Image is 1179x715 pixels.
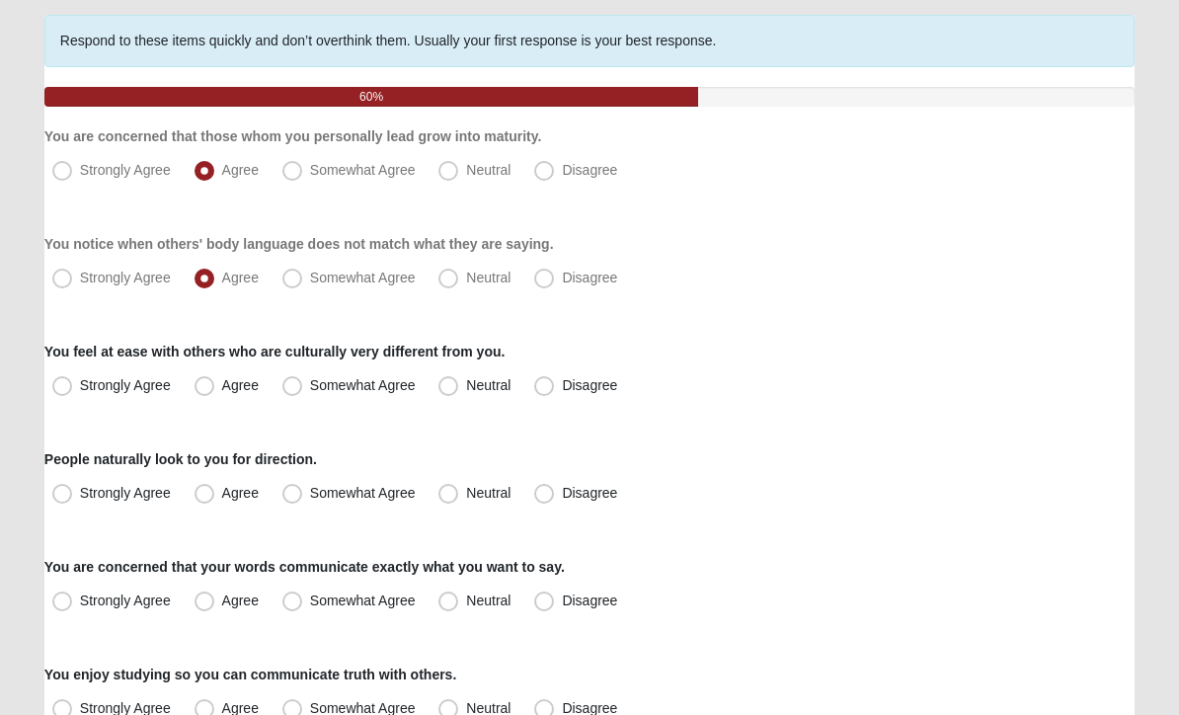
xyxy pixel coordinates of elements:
[44,87,699,107] div: 60%
[562,377,617,393] span: Disagree
[44,126,542,146] label: You are concerned that those whom you personally lead grow into maturity.
[310,485,416,501] span: Somewhat Agree
[60,33,717,48] span: Respond to these items quickly and don’t overthink them. Usually your first response is your best...
[222,270,259,285] span: Agree
[310,593,416,608] span: Somewhat Agree
[222,485,259,501] span: Agree
[310,377,416,393] span: Somewhat Agree
[466,162,511,178] span: Neutral
[80,162,171,178] span: Strongly Agree
[466,270,511,285] span: Neutral
[44,557,565,577] label: You are concerned that your words communicate exactly what you want to say.
[562,270,617,285] span: Disagree
[562,485,617,501] span: Disagree
[222,377,259,393] span: Agree
[80,377,171,393] span: Strongly Agree
[80,593,171,608] span: Strongly Agree
[562,162,617,178] span: Disagree
[44,449,317,469] label: People naturally look to you for direction.
[44,342,506,361] label: You feel at ease with others who are culturally very different from you.
[310,162,416,178] span: Somewhat Agree
[80,270,171,285] span: Strongly Agree
[222,593,259,608] span: Agree
[310,270,416,285] span: Somewhat Agree
[44,665,456,684] label: You enjoy studying so you can communicate truth with others.
[80,485,171,501] span: Strongly Agree
[466,485,511,501] span: Neutral
[44,234,554,254] label: You notice when others' body language does not match what they are saying.
[466,593,511,608] span: Neutral
[466,377,511,393] span: Neutral
[562,593,617,608] span: Disagree
[222,162,259,178] span: Agree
